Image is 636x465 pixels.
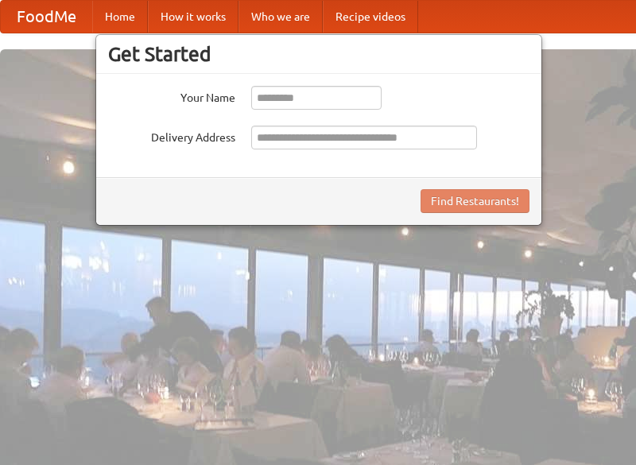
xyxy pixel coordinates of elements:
a: Home [92,1,148,33]
button: Find Restaurants! [421,189,529,213]
a: Recipe videos [323,1,418,33]
label: Delivery Address [108,126,235,145]
a: How it works [148,1,238,33]
h3: Get Started [108,42,529,66]
a: Who we are [238,1,323,33]
label: Your Name [108,86,235,106]
a: FoodMe [1,1,92,33]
